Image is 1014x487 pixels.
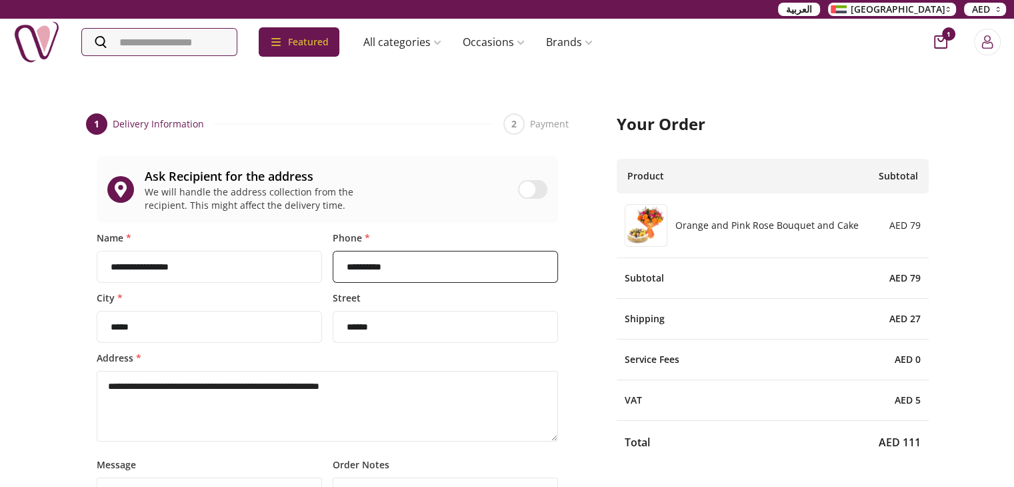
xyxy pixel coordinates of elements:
[831,5,847,13] img: Arabic_dztd3n.png
[97,460,322,470] label: Message
[617,258,928,299] div: Subtotal
[13,19,60,65] img: Nigwa-uae-gifts
[82,29,237,55] input: Search
[452,29,535,55] a: Occasions
[97,294,322,303] label: City
[145,167,508,185] div: Ask Recipient for the address
[942,27,955,41] span: 1
[503,113,569,135] button: 2Payment
[86,113,204,135] button: 1Delivery Information
[113,117,204,131] span: Delivery Information
[627,169,664,183] span: Product
[353,29,452,55] a: All categories
[535,29,603,55] a: Brands
[333,460,558,470] label: Order Notes
[974,29,1001,55] button: Login
[333,294,558,303] label: Street
[667,219,859,232] h6: Orange and Pink Rose Bouquet and Cake
[530,117,569,131] span: Payment
[617,380,928,421] div: VAT
[145,185,363,212] div: We will handle the address collection from the recipient. This might affect the delivery time.
[617,340,928,380] div: Service Fees
[851,3,945,16] span: [GEOGRAPHIC_DATA]
[617,299,928,340] div: Shipping
[889,272,921,285] span: AED 79
[786,3,812,16] span: العربية
[625,205,667,246] img: 10.png9407.png
[895,353,921,366] span: AED 0
[333,233,558,243] label: Phone
[617,113,928,135] h2: Your Order
[895,394,921,407] span: AED 5
[503,113,525,135] div: 2
[86,113,107,135] div: 1
[972,3,990,16] span: AED
[97,354,559,363] label: Address
[879,169,918,183] span: Subtotal
[879,434,921,450] span: AED 111
[964,3,1006,16] button: AED
[617,421,928,450] div: Total
[259,27,339,57] div: Featured
[828,3,956,16] button: [GEOGRAPHIC_DATA]
[934,35,947,49] button: cart-button
[97,233,322,243] label: Name
[884,219,921,232] div: AED 79
[889,312,921,326] span: AED 27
